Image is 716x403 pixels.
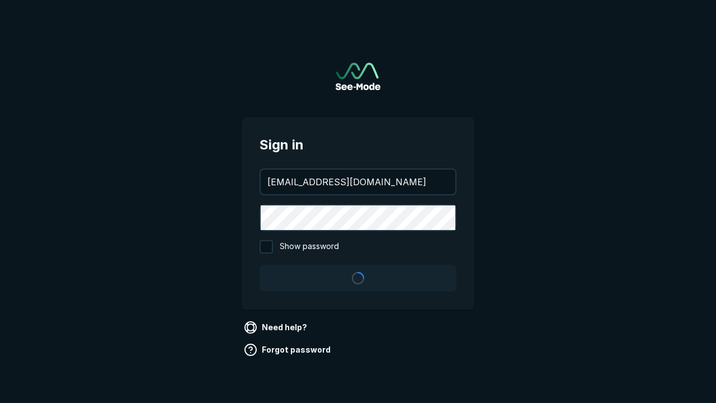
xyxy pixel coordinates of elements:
a: Forgot password [242,341,335,359]
img: See-Mode Logo [336,63,380,90]
a: Go to sign in [336,63,380,90]
span: Show password [280,240,339,254]
span: Sign in [260,135,456,155]
input: your@email.com [261,170,455,194]
a: Need help? [242,318,312,336]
